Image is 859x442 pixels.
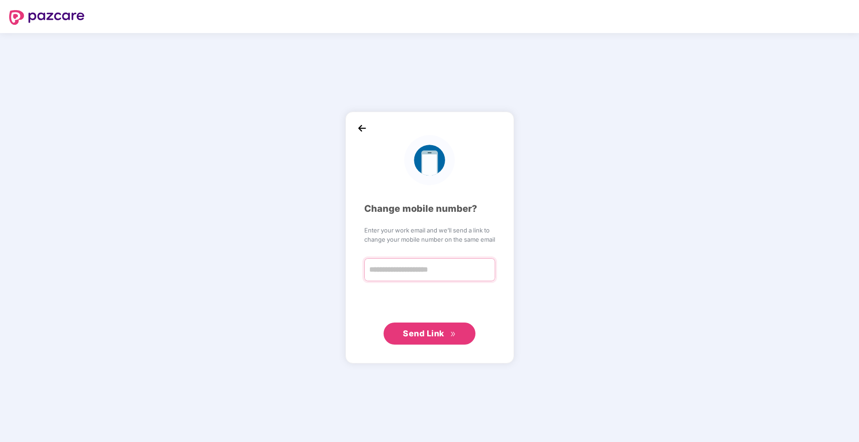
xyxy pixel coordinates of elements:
[364,235,495,244] span: change your mobile number on the same email
[9,10,85,25] img: logo
[404,135,454,185] img: logo
[403,329,444,338] span: Send Link
[384,323,475,345] button: Send Linkdouble-right
[450,331,456,337] span: double-right
[364,202,495,216] div: Change mobile number?
[355,121,369,135] img: back_icon
[364,226,495,235] span: Enter your work email and we’ll send a link to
